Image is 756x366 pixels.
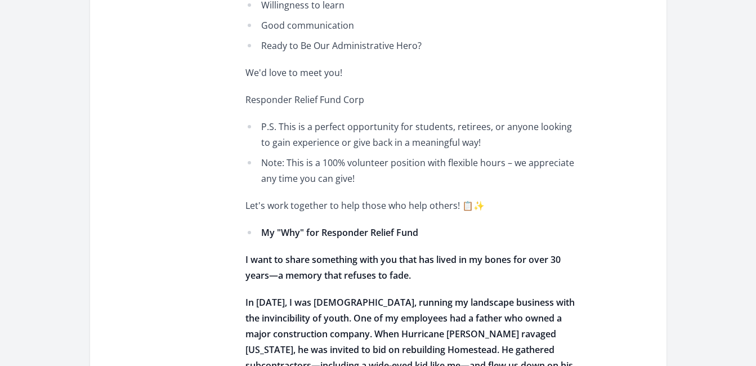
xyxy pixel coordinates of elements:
[245,155,575,186] li: Note: This is a 100% volunteer position with flexible hours – we appreciate any time you can give!
[245,65,575,81] p: We'd love to meet you!
[245,92,575,108] p: Responder Relief Fund Corp
[261,226,418,239] strong: My "Why" for Responder Relief Fund
[245,198,575,213] p: Let's work together to help those who help others! 📋✨
[245,17,575,33] li: Good communication
[245,119,575,150] li: P.S. This is a perfect opportunity for students, retirees, or anyone looking to gain experience o...
[245,38,575,53] li: Ready to Be Our Administrative Hero?
[245,253,561,282] strong: I want to share something with you that has lived in my bones for over 30 years—a memory that ref...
